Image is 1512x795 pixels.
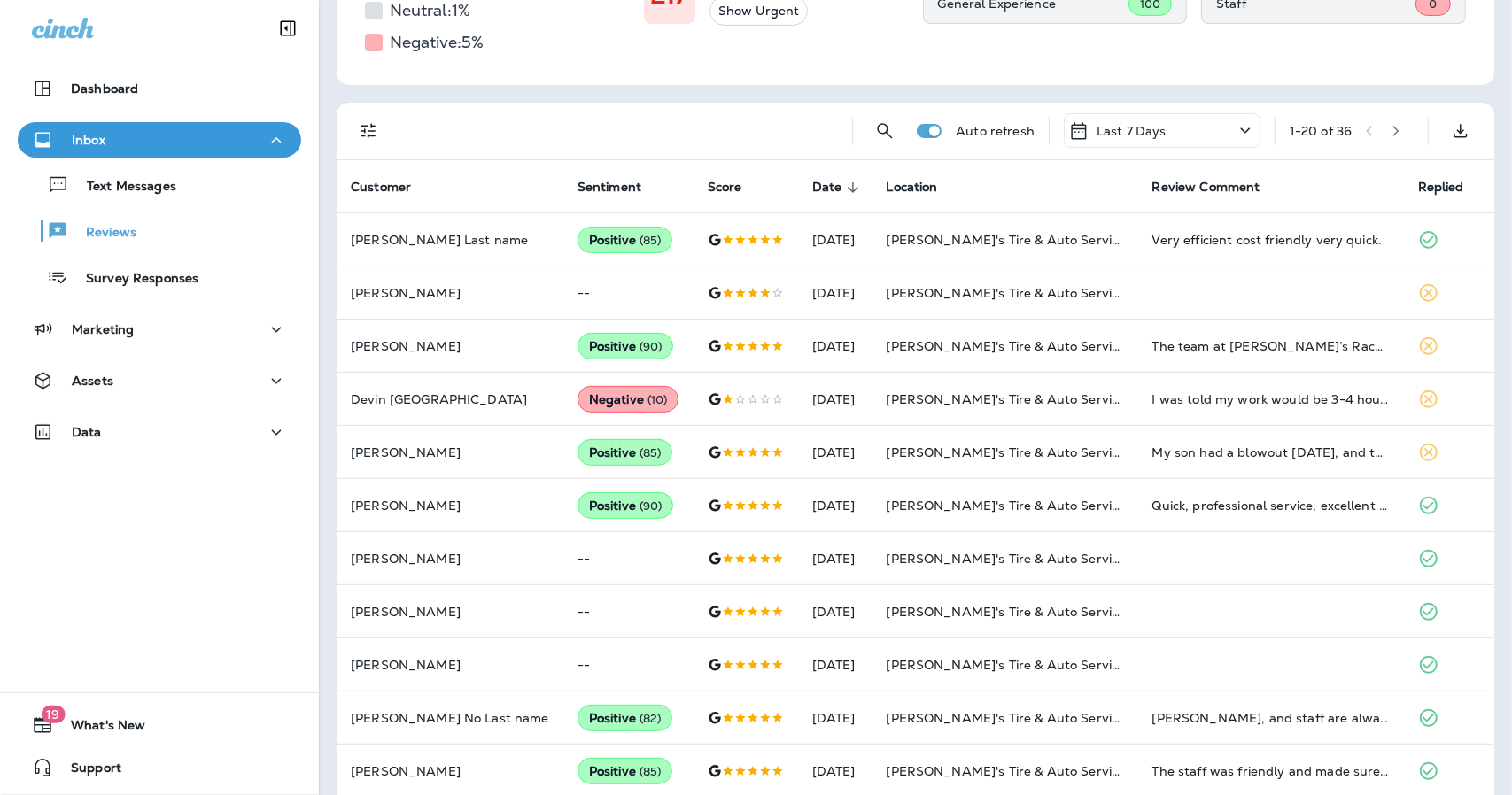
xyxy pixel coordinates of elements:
[578,439,673,466] div: Positive
[578,333,674,359] div: Positive
[351,339,549,353] p: [PERSON_NAME]
[887,763,1275,779] span: [PERSON_NAME]'s Tire & Auto Service | [GEOGRAPHIC_DATA]
[640,764,662,779] span: ( 85 )
[263,11,313,46] button: Collapse Sidebar
[563,585,694,638] td: --
[887,657,1214,673] span: [PERSON_NAME]'s Tire & Auto Service | Ambassador
[1152,444,1390,461] div: My son had a blowout today, and they were able to get the (oversized) tire and parts- same day- t...
[18,312,301,347] button: Marketing
[351,605,549,619] p: [PERSON_NAME]
[53,718,145,739] span: What's New
[887,232,1183,248] span: [PERSON_NAME]'s Tire & Auto Service | Laplace
[798,638,872,691] td: [DATE]
[578,227,673,253] div: Positive
[351,658,549,672] p: [PERSON_NAME]
[798,585,872,638] td: [DATE]
[351,498,549,513] p: [PERSON_NAME]
[18,414,301,450] button: Data
[18,122,301,158] button: Inbox
[69,179,176,196] p: Text Messages
[867,113,903,149] button: Search Reviews
[18,363,301,398] button: Assets
[1418,180,1487,196] span: Replied
[68,271,198,288] p: Survey Responses
[887,285,1214,301] span: [PERSON_NAME]'s Tire & Auto Service | Ambassador
[18,750,301,785] button: Support
[1290,124,1352,138] div: 1 - 20 of 36
[640,445,662,460] span: ( 85 )
[798,320,872,373] td: [DATE]
[1152,709,1390,727] div: Jimbo, and staff are always there when I have a problem. And they fix it quickly’
[72,425,102,439] p: Data
[53,760,121,782] span: Support
[1418,180,1464,195] span: Replied
[578,180,641,195] span: Sentiment
[640,339,663,354] span: ( 90 )
[351,286,549,300] p: [PERSON_NAME]
[18,259,301,296] button: Survey Responses
[798,373,872,426] td: [DATE]
[351,445,549,459] p: [PERSON_NAME]
[812,180,842,195] span: Date
[563,266,694,320] td: --
[1152,180,1283,196] span: Review Comment
[812,180,865,196] span: Date
[41,706,65,723] span: 19
[798,266,872,320] td: [DATE]
[351,552,549,566] p: [PERSON_NAME]
[640,711,662,726] span: ( 82 )
[887,338,1384,354] span: [PERSON_NAME]'s Tire & Auto Service | [GEOGRAPHIC_DATA][PERSON_NAME]
[578,758,673,784] div: Positive
[18,166,301,204] button: Text Messages
[887,180,961,196] span: Location
[708,180,765,196] span: Score
[68,225,136,242] p: Reviews
[563,638,694,691] td: --
[798,532,872,585] td: [DATE]
[563,532,694,585] td: --
[1152,497,1390,514] div: Quick, professional service; excellent customer service, professionalism and expertise! Patrick a...
[887,710,1384,726] span: [PERSON_NAME]'s Tire & Auto Service | [PERSON_NAME][GEOGRAPHIC_DATA]
[640,233,662,248] span: ( 85 )
[18,707,301,743] button: 19What's New
[708,180,742,195] span: Score
[390,28,484,57] h5: Negative: 5 %
[1097,124,1167,138] p: Last 7 Days
[578,180,664,196] span: Sentiment
[578,705,673,731] div: Positive
[887,604,1275,620] span: [PERSON_NAME]'s Tire & Auto Service | [GEOGRAPHIC_DATA]
[887,180,938,195] span: Location
[578,492,674,519] div: Positive
[640,498,663,513] span: ( 90 )
[1152,390,1390,408] div: I was told my work would be 3-4 hours. Kept my car over 7 hours ruining all other commitments I h...
[578,386,679,413] div: Negative
[1443,113,1478,149] button: Export as CSV
[1152,337,1390,355] div: The team at Chabill’s Raceland got me into my new tires for a road trip within 24 hours. From con...
[18,212,301,250] button: Reviews
[887,391,1246,407] span: [PERSON_NAME]'s Tire & Auto Service | [PERSON_NAME]
[798,426,872,479] td: [DATE]
[351,764,549,778] p: [PERSON_NAME]
[351,392,549,406] p: Devin [GEOGRAPHIC_DATA]
[72,322,134,336] p: Marketing
[798,691,872,745] td: [DATE]
[798,479,872,532] td: [DATE]
[1152,762,1390,780] div: The staff was friendly and made sure all my needs were taken care of. I recommend them for your s...
[647,392,668,407] span: ( 10 )
[887,498,1275,513] span: [PERSON_NAME]'s Tire & Auto Service | [GEOGRAPHIC_DATA]
[887,551,1170,567] span: [PERSON_NAME]'s Tire & Auto Service | Verot
[71,81,138,96] p: Dashboard
[887,444,1275,460] span: [PERSON_NAME]'s Tire & Auto Service | [GEOGRAPHIC_DATA]
[351,180,411,195] span: Customer
[1152,180,1260,195] span: Review Comment
[18,71,301,106] button: Dashboard
[798,213,872,266] td: [DATE]
[351,180,434,196] span: Customer
[72,133,105,147] p: Inbox
[351,711,549,725] p: [PERSON_NAME] No Last name
[72,374,113,388] p: Assets
[956,124,1035,138] p: Auto refresh
[351,113,386,149] button: Filters
[1152,231,1390,249] div: Very efficient cost friendly very quick.
[351,233,549,247] p: [PERSON_NAME] Last name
